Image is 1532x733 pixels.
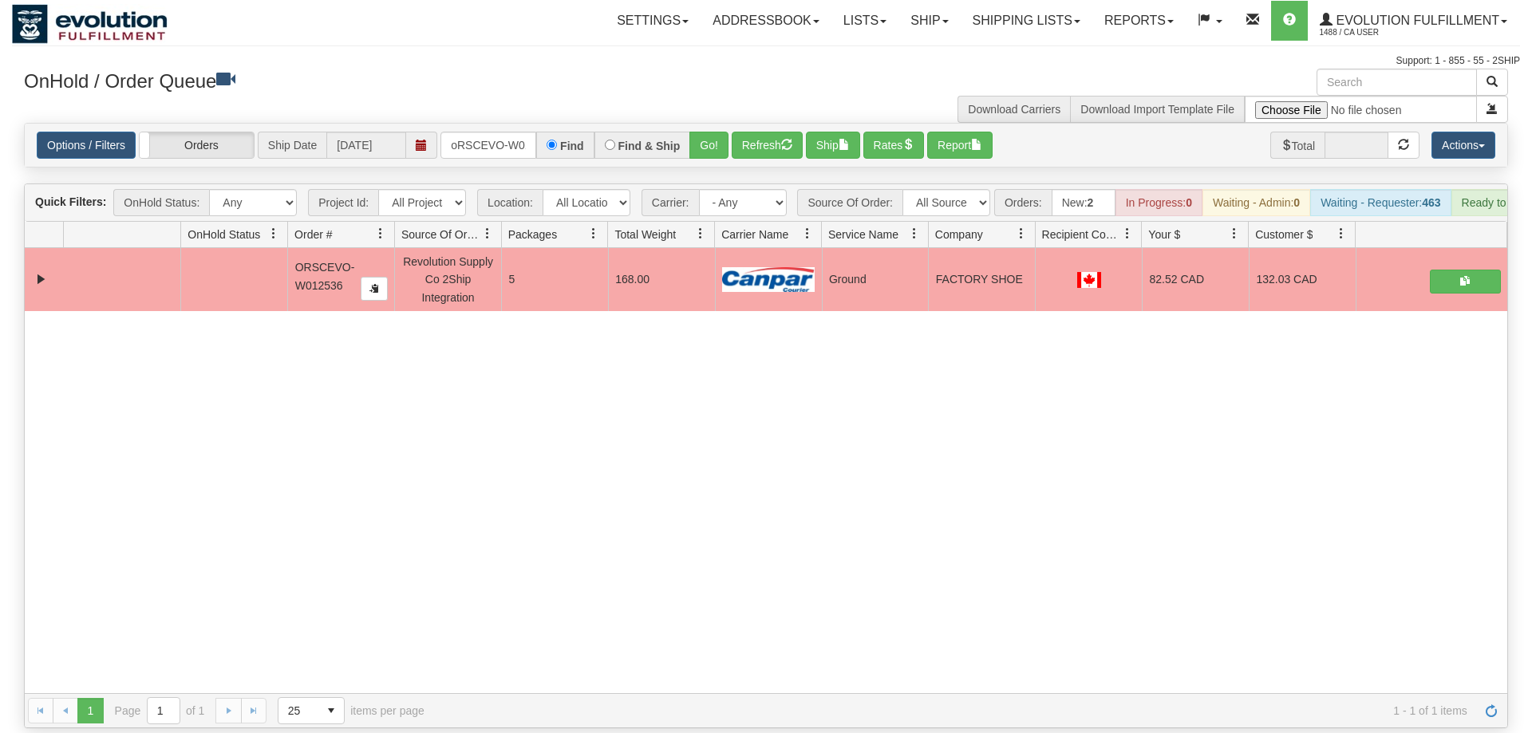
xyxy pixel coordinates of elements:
[928,248,1035,310] td: FACTORY SHOE
[1308,1,1519,41] a: Evolution Fulfillment 1488 / CA User
[1476,69,1508,96] button: Search
[618,140,681,152] label: Find & Ship
[508,227,557,242] span: Packages
[308,189,378,216] span: Project Id:
[294,227,332,242] span: Order #
[1142,248,1249,310] td: 82.52 CAD
[24,69,754,92] h3: OnHold / Order Queue
[822,248,929,310] td: Ground
[1328,220,1355,247] a: Customer $ filter column settings
[1245,96,1477,123] input: Import
[31,270,51,290] a: Collapse
[295,261,355,291] span: ORSCEVO-W012536
[367,220,394,247] a: Order # filter column settings
[1114,220,1141,247] a: Recipient Country filter column settings
[828,227,898,242] span: Service Name
[1052,189,1115,216] div: New:
[77,698,103,723] span: Page 1
[614,227,676,242] span: Total Weight
[37,132,136,159] a: Options / Filters
[115,697,205,724] span: Page of 1
[580,220,607,247] a: Packages filter column settings
[12,4,168,44] img: logo1488.jpg
[721,227,788,242] span: Carrier Name
[1088,196,1094,209] strong: 2
[288,703,309,719] span: 25
[1333,14,1499,27] span: Evolution Fulfillment
[927,132,993,159] button: Report
[260,220,287,247] a: OnHold Status filter column settings
[440,132,536,159] input: Order #
[1310,189,1451,216] div: Waiting - Requester:
[994,189,1052,216] span: Orders:
[1270,132,1325,159] span: Total
[615,273,650,286] span: 168.00
[732,132,803,159] button: Refresh
[863,132,925,159] button: Rates
[722,267,815,292] img: Canpar
[689,132,728,159] button: Go!
[318,698,344,723] span: select
[278,697,424,724] span: items per page
[1293,196,1300,209] strong: 0
[831,1,898,41] a: Lists
[806,132,860,159] button: Ship
[361,277,388,301] button: Copy to clipboard
[1249,248,1356,310] td: 132.03 CAD
[605,1,701,41] a: Settings
[898,1,960,41] a: Ship
[1317,69,1477,96] input: Search
[25,184,1507,222] div: grid toolbar
[1148,227,1180,242] span: Your $
[1202,189,1310,216] div: Waiting - Admin:
[1430,270,1501,294] button: Shipping Documents
[474,220,501,247] a: Source Of Order filter column settings
[968,103,1060,116] a: Download Carriers
[642,189,699,216] span: Carrier:
[687,220,714,247] a: Total Weight filter column settings
[794,220,821,247] a: Carrier Name filter column settings
[1495,285,1530,447] iframe: chat widget
[1221,220,1248,247] a: Your $ filter column settings
[1431,132,1495,159] button: Actions
[1008,220,1035,247] a: Company filter column settings
[701,1,831,41] a: Addressbook
[477,189,543,216] span: Location:
[1255,227,1313,242] span: Customer $
[140,132,254,158] label: Orders
[560,140,584,152] label: Find
[35,194,106,210] label: Quick Filters:
[961,1,1092,41] a: Shipping lists
[1422,196,1440,209] strong: 463
[1320,25,1439,41] span: 1488 / CA User
[258,132,326,159] span: Ship Date
[797,189,902,216] span: Source Of Order:
[1080,103,1234,116] a: Download Import Template File
[188,227,260,242] span: OnHold Status
[447,704,1467,717] span: 1 - 1 of 1 items
[402,253,495,306] div: Revolution Supply Co 2Ship Integration
[12,54,1520,68] div: Support: 1 - 855 - 55 - 2SHIP
[1186,196,1192,209] strong: 0
[901,220,928,247] a: Service Name filter column settings
[1479,698,1504,723] a: Refresh
[401,227,481,242] span: Source Of Order
[508,273,515,286] span: 5
[935,227,983,242] span: Company
[1092,1,1186,41] a: Reports
[1115,189,1202,216] div: In Progress:
[113,189,209,216] span: OnHold Status:
[148,698,180,723] input: Page 1
[1042,227,1122,242] span: Recipient Country
[1077,272,1101,288] img: CA
[278,697,345,724] span: Page sizes drop down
